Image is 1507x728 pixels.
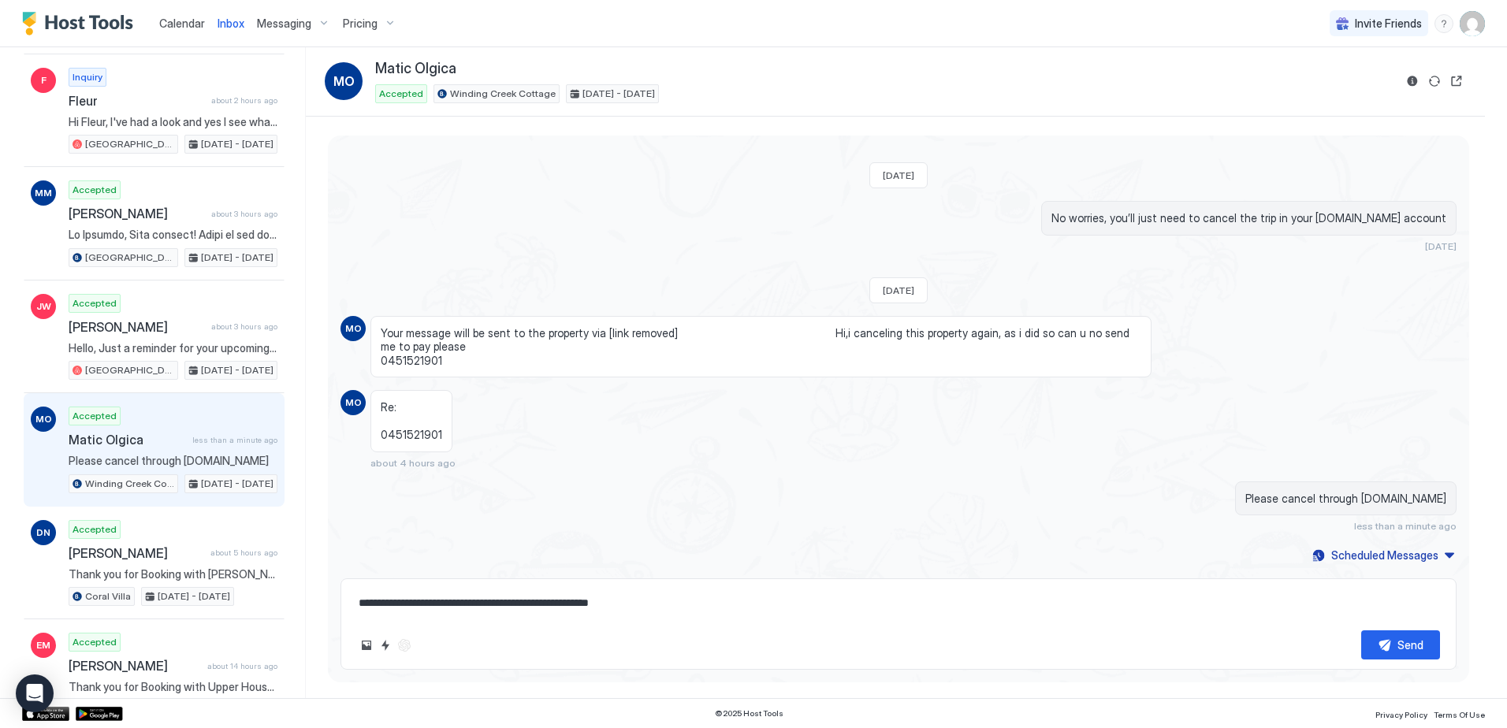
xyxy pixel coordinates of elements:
span: Winding Creek Cottage [85,477,174,491]
a: Calendar [159,15,205,32]
span: Fleur [69,93,205,109]
a: Host Tools Logo [22,12,140,35]
a: App Store [22,707,69,721]
span: Calendar [159,17,205,30]
span: Inquiry [73,70,102,84]
span: Re: 0451521901 [381,400,442,442]
a: Privacy Policy [1375,705,1427,722]
span: [PERSON_NAME] [69,206,205,221]
span: MM [35,186,52,200]
span: MO [333,72,355,91]
span: Accepted [73,635,117,649]
div: User profile [1460,11,1485,36]
span: Matic Olgica [69,432,186,448]
span: [GEOGRAPHIC_DATA] [85,363,174,377]
button: Sync reservation [1425,72,1444,91]
span: less than a minute ago [1354,520,1457,532]
span: [PERSON_NAME] [69,658,201,674]
div: Scheduled Messages [1331,547,1438,563]
span: Hello, Just a reminder for your upcoming stay at [GEOGRAPHIC_DATA]. I hope you are looking forwar... [69,341,277,355]
button: Upload image [357,636,376,655]
span: about 3 hours ago [211,209,277,219]
a: Terms Of Use [1434,705,1485,722]
span: [DATE] [883,169,914,181]
span: [GEOGRAPHIC_DATA] [85,137,174,151]
span: [DATE] [883,284,914,296]
span: Please cancel through [DOMAIN_NAME] [69,454,277,468]
span: [DATE] - [DATE] [201,137,273,151]
span: Invite Friends [1355,17,1422,31]
button: Open reservation [1447,72,1466,91]
div: Send [1397,637,1423,653]
button: Reservation information [1403,72,1422,91]
span: about 5 hours ago [210,548,277,558]
button: Quick reply [376,636,395,655]
a: Inbox [218,15,244,32]
span: Terms Of Use [1434,710,1485,719]
span: about 4 hours ago [370,457,456,469]
span: [PERSON_NAME] [69,545,204,561]
span: Hi Fleur, I've had a look and yes I see what you mean, you want to change form 10 people to 12? Y... [69,115,277,129]
span: [DATE] - [DATE] [201,477,273,491]
span: Winding Creek Cottage [450,87,556,101]
span: about 3 hours ago [211,321,277,332]
span: Accepted [73,409,117,423]
span: Matic Olgica [375,60,456,78]
span: about 2 hours ago [211,95,277,106]
span: Your message will be sent to the property via [link removed] Hi,i canceling this property again, ... [381,326,1141,368]
span: Accepted [73,296,117,310]
span: [DATE] - [DATE] [201,251,273,265]
span: [DATE] - [DATE] [201,363,273,377]
span: [GEOGRAPHIC_DATA] [85,251,174,265]
span: less than a minute ago [192,435,277,445]
span: © 2025 Host Tools [715,708,783,719]
span: Accepted [379,87,423,101]
span: Please cancel through [DOMAIN_NAME] [1245,492,1446,506]
a: Google Play Store [76,707,123,721]
span: [PERSON_NAME] [69,319,205,335]
div: Open Intercom Messenger [16,674,54,712]
span: JW [36,299,51,314]
span: Messaging [257,17,311,31]
button: Scheduled Messages [1310,544,1457,566]
button: Send [1361,630,1440,659]
span: EM [36,638,50,652]
span: Accepted [73,522,117,537]
span: [DATE] - [DATE] [158,589,230,604]
span: Accepted [73,183,117,197]
span: Privacy Policy [1375,710,1427,719]
span: DN [36,526,50,540]
span: MO [345,321,362,336]
span: Thank you for Booking with [PERSON_NAME]! We hope you are looking forward to your stay. You can e... [69,567,277,581]
span: about 14 hours ago [207,661,277,671]
span: No worries, you’ll just need to cancel the trip in your [DOMAIN_NAME] account [1051,211,1446,225]
span: MO [35,412,52,426]
span: Pricing [343,17,378,31]
span: Lo Ipsumdo, Sita consect! Adipi el sed doe te inci utla! 😁✨ E dolo magnaa en adm ve quisnos exer ... [69,228,277,242]
span: [DATE] [1425,240,1457,252]
span: Coral Villa [85,589,131,604]
span: [DATE] - [DATE] [582,87,655,101]
span: F [41,73,47,87]
span: MO [345,396,362,410]
span: Inbox [218,17,244,30]
div: menu [1434,14,1453,33]
span: Thank you for Booking with Upper House! We hope you are looking forward to your stay. Check in an... [69,680,277,694]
